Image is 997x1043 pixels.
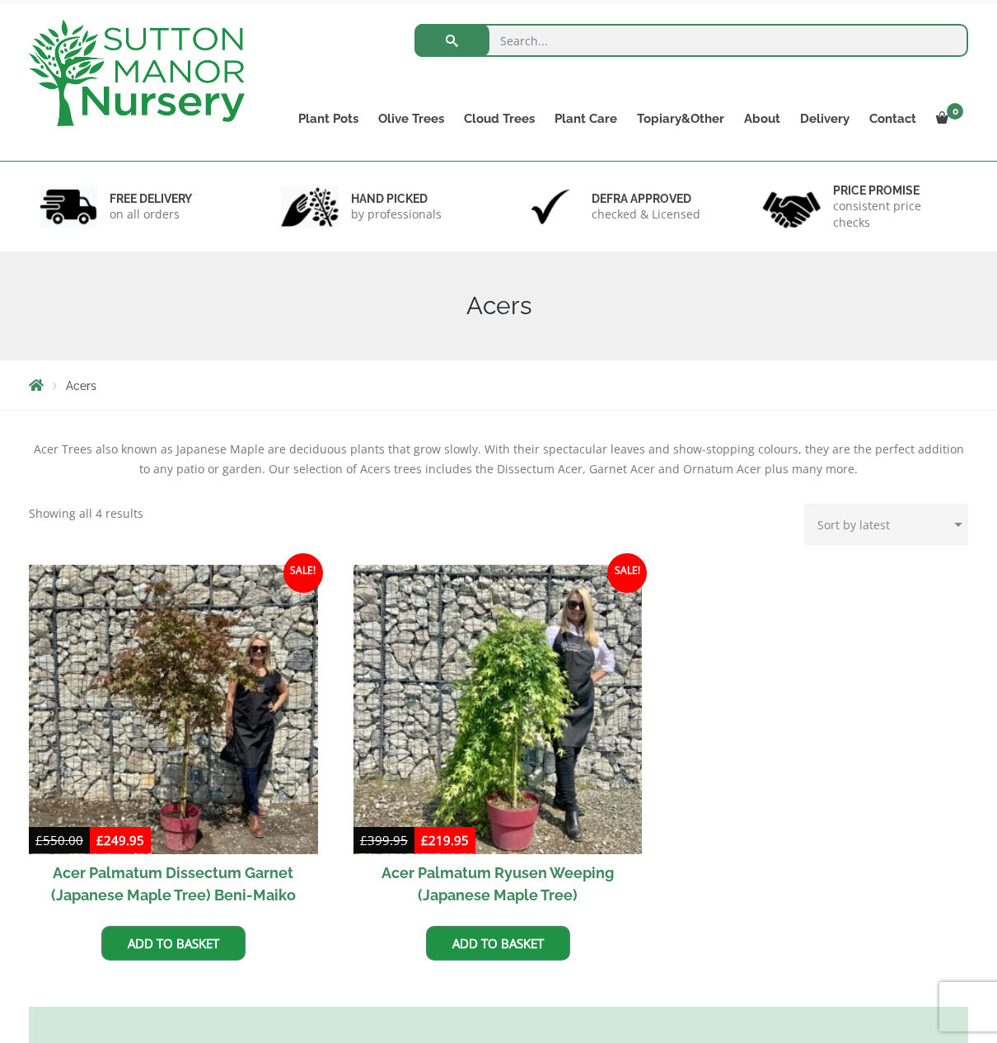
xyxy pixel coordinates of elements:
h2: Acer Palmatum Ryusen Weeping (Japanese Maple Tree) [353,854,643,914]
span: Sale! [607,553,647,593]
a: Add to basket: “Acer Palmatum Ryusen Weeping (Japanese Maple Tree)” [426,926,570,961]
span: £ [421,832,428,848]
span: £ [360,832,367,848]
h6: hand picked [351,191,442,206]
p: on all orders [110,206,192,223]
a: Sale! Acer Palmatum Dissectum Garnet (Japanese Maple Tree) Beni-Maiko [29,565,318,914]
span: 0 [947,103,963,120]
img: Acer Palmatum Ryusen Weeping (Japanese Maple Tree) [353,565,643,854]
p: checked & Licensed [592,206,700,223]
div: Acer Trees also known as Japanese Maple are deciduous plants that grow slowly. With their spectac... [29,439,968,479]
img: Acer Palmatum Dissectum Garnet (Japanese Maple Tree) Beni-Maiko [29,565,318,854]
p: consistent price checks [833,198,958,231]
img: 2.jpg [281,186,339,228]
bdi: 219.95 [421,832,469,848]
span: Acers [66,379,96,392]
img: logo [29,20,245,126]
a: Plant Care [545,107,627,130]
span: £ [35,832,43,848]
img: 4.jpg [763,181,821,232]
a: Topiary&Other [627,107,734,130]
a: Cloud Trees [454,107,545,130]
bdi: 399.95 [360,832,408,848]
h6: Defra approved [592,191,700,206]
span: £ [96,832,104,848]
h1: Acers [29,291,968,321]
a: Add to basket: “Acer Palmatum Dissectum Garnet (Japanese Maple Tree) Beni-Maiko” [101,926,246,961]
img: 3.jpg [522,186,579,228]
a: Contact [859,107,926,130]
input: Search... [414,24,969,57]
a: Olive Trees [368,107,454,130]
a: Plant Pots [288,107,368,130]
a: Sale! Acer Palmatum Ryusen Weeping (Japanese Maple Tree) [353,565,643,914]
p: by professionals [351,206,442,223]
bdi: 249.95 [96,832,144,848]
a: About [734,107,790,130]
h2: Acer Palmatum Dissectum Garnet (Japanese Maple Tree) Beni-Maiko [29,854,318,914]
nav: Breadcrumbs [29,378,968,392]
select: Shop order [804,504,968,545]
p: Showing all 4 results [29,504,143,524]
bdi: 550.00 [35,832,83,848]
h6: FREE DELIVERY [110,191,192,206]
span: Sale! [283,553,323,593]
a: Delivery [790,107,859,130]
img: 1.jpg [40,186,97,228]
h6: Price promise [833,183,958,198]
a: 0 [926,107,968,130]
